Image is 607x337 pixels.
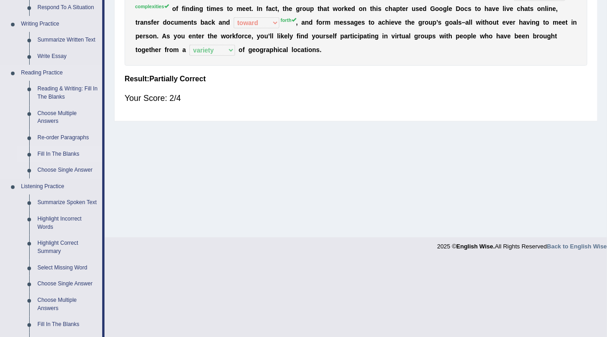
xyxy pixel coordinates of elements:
b: s [432,32,436,40]
b: o [439,5,443,12]
b: d [163,19,167,26]
b: s [220,5,224,12]
b: s [416,5,419,12]
b: h [408,19,412,26]
b: c [171,19,174,26]
b: r [406,5,408,12]
b: a [301,19,305,26]
b: h [372,5,377,12]
b: n [192,32,196,40]
b: t [196,32,199,40]
b: o [463,32,467,40]
b: e [188,32,192,40]
b: e [248,32,251,40]
b: n [305,19,309,26]
sup: complexities [135,4,169,9]
a: Summarize Spoken Text [33,195,102,211]
a: Fill In The Blanks [33,146,102,163]
b: i [445,32,446,40]
b: a [363,32,367,40]
b: m [236,5,242,12]
b: g [414,32,419,40]
b: G [430,5,435,12]
b: r [422,19,424,26]
b: a [523,19,527,26]
a: Choose Multiple Answers [33,105,102,130]
b: d [423,5,427,12]
b: c [272,5,275,12]
b: t [369,19,371,26]
b: f [335,32,337,40]
b: f [151,19,153,26]
b: r [397,32,399,40]
b: e [340,19,344,26]
b: n [188,19,192,26]
b: t [399,32,402,40]
b: , [251,32,253,40]
b: g [536,19,540,26]
b: t [528,5,530,12]
b: c [382,19,385,26]
b: a [140,19,144,26]
b: r [322,19,324,26]
b: m [178,19,183,26]
b: i [194,5,195,12]
b: e [198,32,202,40]
b: r [342,5,344,12]
b: t [370,5,372,12]
b: e [449,5,452,12]
b: h [210,32,214,40]
b: n [259,5,263,12]
b: e [398,19,402,26]
b: u [493,19,497,26]
b: n [222,19,226,26]
b: . [157,32,159,40]
b: h [448,32,452,40]
b: o [149,32,153,40]
b: a [268,5,272,12]
b: t [208,32,210,40]
b: p [310,5,314,12]
b: i [481,19,483,26]
a: Writing Practice [17,16,102,32]
b: t [227,5,229,12]
b: s [468,5,471,12]
b: i [376,5,378,12]
b: i [279,32,281,40]
b: h [485,19,489,26]
b: l [277,32,279,40]
b: a [378,19,382,26]
b: s [146,32,149,40]
b: a [219,19,222,26]
b: w [440,32,445,40]
b: o [167,19,171,26]
b: s [194,19,197,26]
b: e [553,5,556,12]
b: o [537,5,541,12]
b: h [320,5,324,12]
b: i [504,5,506,12]
a: Choose Single Answer [33,162,102,179]
b: n [384,32,388,40]
b: n [573,19,577,26]
b: n [363,5,367,12]
b: e [184,19,188,26]
b: d [309,19,313,26]
a: Write Essay [33,48,102,65]
b: o [460,5,465,12]
b: a [324,5,327,12]
b: t [565,19,568,26]
b: e [419,5,423,12]
b: o [172,5,176,12]
b: o [477,5,481,12]
b: a [204,19,208,26]
b: g [199,5,204,12]
b: p [429,32,433,40]
b: s [347,19,351,26]
b: ’ [268,32,270,40]
b: o [238,32,242,40]
b: r [348,32,350,40]
b: n [541,5,545,12]
b: n [371,32,375,40]
b: a [466,19,469,26]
